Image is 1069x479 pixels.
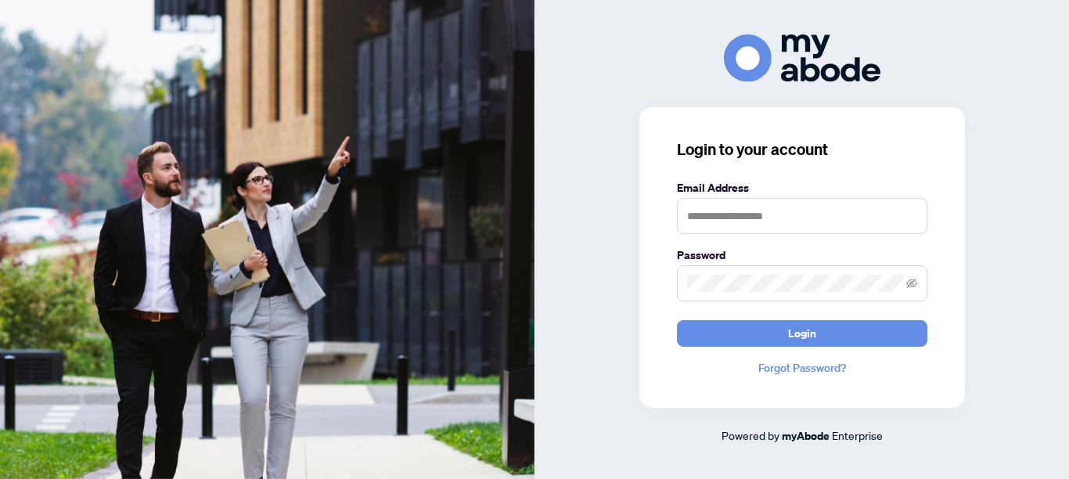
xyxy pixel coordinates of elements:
span: Login [788,321,816,346]
span: Enterprise [832,428,883,442]
a: Forgot Password? [677,359,927,376]
a: myAbode [782,427,830,445]
button: Login [677,320,927,347]
h3: Login to your account [677,139,927,160]
label: Password [677,247,927,264]
img: ma-logo [724,34,880,82]
span: Powered by [722,428,779,442]
label: Email Address [677,179,927,196]
span: eye-invisible [906,278,917,289]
